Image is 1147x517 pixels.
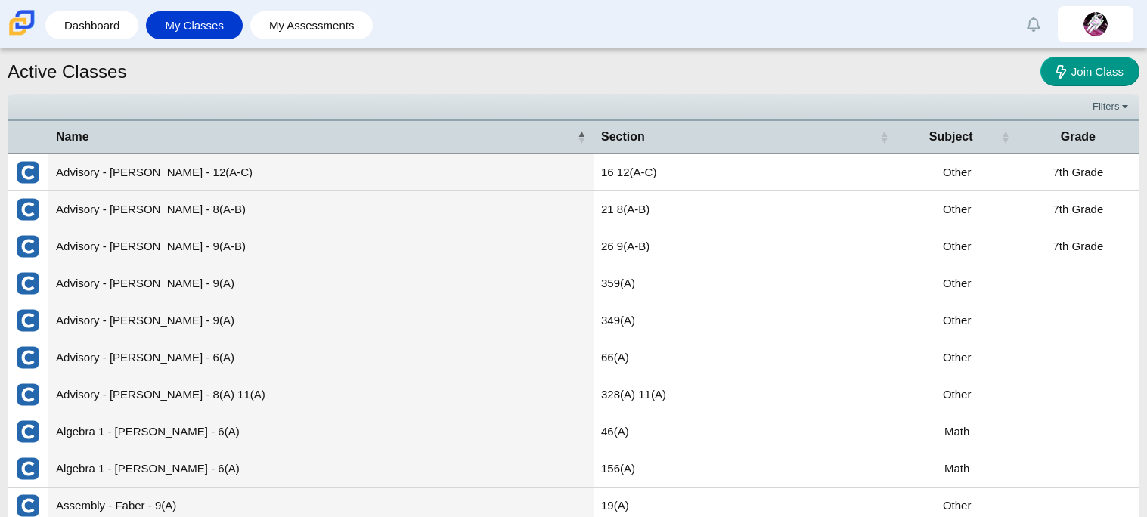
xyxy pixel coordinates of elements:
td: 7th Grade [1018,154,1139,191]
a: Dashboard [53,11,131,39]
td: Other [897,376,1018,413]
td: 21 8(A-B) [594,191,897,228]
img: External class connected through Clever [16,345,40,370]
a: Carmen School of Science & Technology [6,28,38,41]
span: Subject [904,128,998,145]
img: External class connected through Clever [16,160,40,184]
img: atanasio.chairez.PFqbvB [1083,12,1108,36]
td: Advisory - [PERSON_NAME] - 9(A) [48,265,594,302]
td: Math [897,450,1018,488]
td: Other [897,228,1018,265]
span: Grade [1025,128,1131,145]
td: 156(A) [594,450,897,488]
td: 7th Grade [1018,191,1139,228]
td: 328(A) 11(A) [594,376,897,413]
td: Other [897,154,1018,191]
td: Other [897,191,1018,228]
td: 16 12(A-C) [594,154,897,191]
td: 46(A) [594,413,897,450]
span: Join Class [1071,65,1124,78]
td: Other [897,302,1018,339]
a: Filters [1089,99,1135,114]
span: Name : Activate to invert sorting [577,129,586,144]
td: 359(A) [594,265,897,302]
td: Advisory - [PERSON_NAME] - 6(A) [48,339,594,376]
a: My Classes [153,11,235,39]
td: Advisory - [PERSON_NAME] - 9(A) [48,302,594,339]
td: Advisory - [PERSON_NAME] - 8(A) 11(A) [48,376,594,413]
img: External class connected through Clever [16,197,40,221]
a: Join Class [1040,57,1139,86]
img: Carmen School of Science & Technology [6,7,38,39]
img: External class connected through Clever [16,271,40,296]
a: Alerts [1017,8,1050,41]
span: Name [56,128,574,145]
td: 7th Grade [1018,228,1139,265]
td: Algebra 1 - [PERSON_NAME] - 6(A) [48,450,594,488]
img: External class connected through Clever [16,234,40,258]
td: Advisory - [PERSON_NAME] - 8(A-B) [48,191,594,228]
td: Advisory - [PERSON_NAME] - 12(A-C) [48,154,594,191]
h1: Active Classes [8,59,126,85]
img: External class connected through Clever [16,419,40,444]
td: Advisory - [PERSON_NAME] - 9(A-B) [48,228,594,265]
img: External class connected through Clever [16,457,40,481]
a: My Assessments [258,11,366,39]
td: Math [897,413,1018,450]
td: Algebra 1 - [PERSON_NAME] - 6(A) [48,413,594,450]
img: External class connected through Clever [16,382,40,407]
td: Other [897,339,1018,376]
td: 66(A) [594,339,897,376]
td: 26 9(A-B) [594,228,897,265]
td: Other [897,265,1018,302]
td: 349(A) [594,302,897,339]
span: Subject : Activate to sort [1001,129,1010,144]
span: Section [601,128,877,145]
img: External class connected through Clever [16,308,40,333]
a: atanasio.chairez.PFqbvB [1058,6,1133,42]
span: Section : Activate to sort [880,129,889,144]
